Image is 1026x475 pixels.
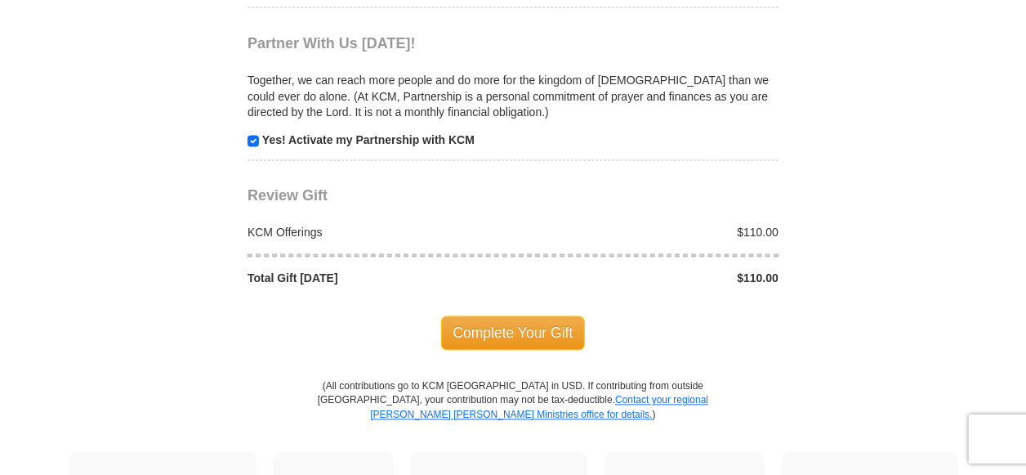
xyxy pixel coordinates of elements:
[513,225,787,241] div: $110.00
[262,134,475,147] strong: Yes! Activate my Partnership with KCM
[370,395,708,420] a: Contact your regional [PERSON_NAME] [PERSON_NAME] Ministries office for details.
[248,35,416,52] span: Partner With Us [DATE]!
[513,271,787,287] div: $110.00
[248,72,778,121] p: Together, we can reach more people and do more for the kingdom of [DEMOGRAPHIC_DATA] than we coul...
[317,380,709,451] p: (All contributions go to KCM [GEOGRAPHIC_DATA] in USD. If contributing from outside [GEOGRAPHIC_D...
[441,316,586,351] span: Complete Your Gift
[248,188,328,204] span: Review Gift
[239,225,514,241] div: KCM Offerings
[239,271,514,287] div: Total Gift [DATE]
